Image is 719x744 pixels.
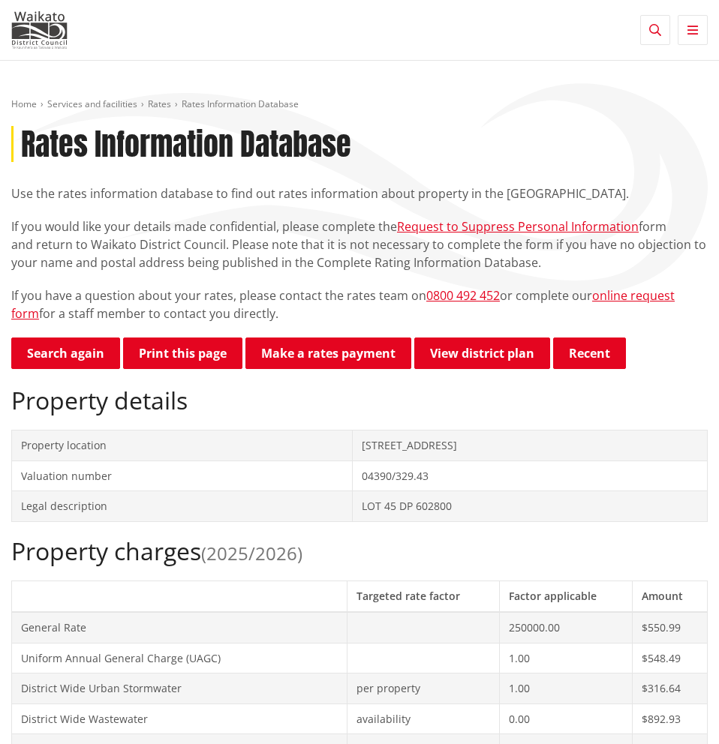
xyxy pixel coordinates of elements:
td: per property [347,673,499,704]
a: Services and facilities [47,97,137,110]
td: Valuation number [12,460,353,491]
button: Recent [553,337,626,369]
td: Legal description [12,491,353,522]
p: If you have a question about your rates, please contact the rates team on or complete our for a s... [11,286,708,322]
a: 0800 492 452 [426,287,500,304]
td: 04390/329.43 [353,460,708,491]
td: 250000.00 [500,612,633,643]
img: Waikato District Council - Te Kaunihera aa Takiwaa o Waikato [11,11,68,49]
td: Property location [12,430,353,461]
td: $892.93 [633,703,708,734]
td: $316.64 [633,673,708,704]
td: 1.00 [500,643,633,673]
td: General Rate [12,612,347,643]
td: $548.49 [633,643,708,673]
a: Home [11,97,37,110]
nav: breadcrumb [11,98,708,111]
a: Make a rates payment [245,337,411,369]
h1: Rates Information Database [21,126,351,162]
a: Search again [11,337,120,369]
h2: Property details [11,386,708,415]
span: (2025/2026) [201,541,302,565]
th: Factor applicable [500,581,633,612]
td: availability [347,703,499,734]
a: Request to Suppress Personal Information [397,218,639,235]
td: 1.00 [500,673,633,704]
td: $550.99 [633,612,708,643]
th: Amount [633,581,708,612]
a: online request form [11,287,675,322]
span: Rates Information Database [182,97,299,110]
th: Targeted rate factor [347,581,499,612]
td: Uniform Annual General Charge (UAGC) [12,643,347,673]
td: District Wide Urban Stormwater [12,673,347,704]
a: Rates [148,97,171,110]
td: [STREET_ADDRESS] [353,430,708,461]
td: District Wide Wastewater [12,703,347,734]
h2: Property charges [11,537,708,565]
td: 0.00 [500,703,633,734]
td: LOT 45 DP 602800 [353,491,708,522]
button: Print this page [123,337,242,369]
a: View district plan [414,337,550,369]
p: Use the rates information database to find out rates information about property in the [GEOGRAPHI... [11,184,708,202]
p: If you would like your details made confidential, please complete the form and return to Waikato ... [11,217,708,271]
